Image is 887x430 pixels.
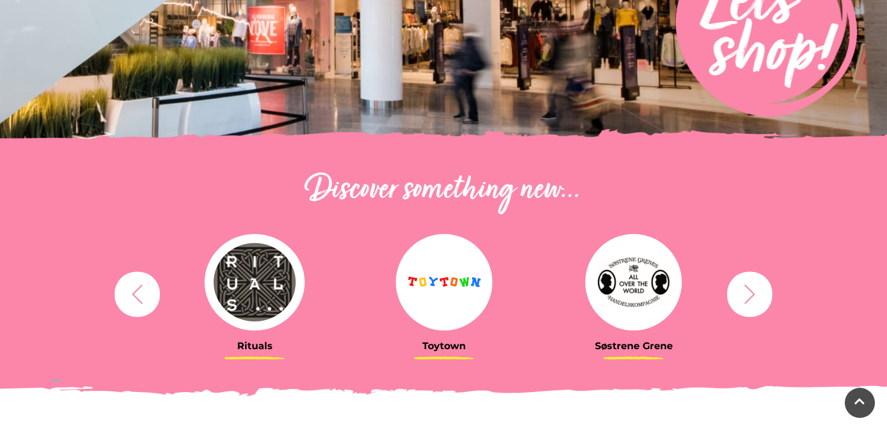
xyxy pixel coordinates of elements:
[169,234,340,352] a: Rituals
[109,171,778,210] h2: Discover something new...
[358,234,530,352] a: Toytown
[548,234,719,352] a: Søstrene Grene
[169,340,340,352] h3: Rituals
[548,340,719,352] h3: Søstrene Grene
[358,340,530,352] h3: Toytown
